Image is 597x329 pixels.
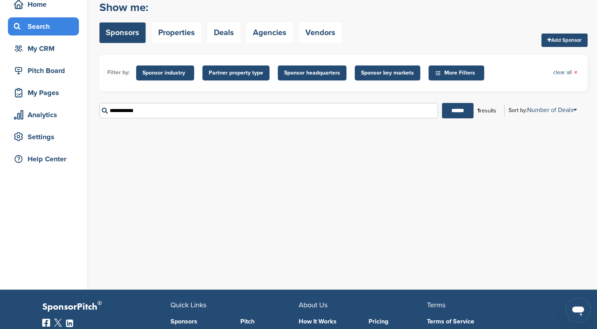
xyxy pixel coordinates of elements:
span: Sponsor headquarters [284,69,340,77]
div: Sort by: [509,107,577,113]
div: Help Center [12,152,79,166]
a: Pitch Board [8,62,79,80]
a: Agencies [247,22,293,43]
img: Facebook [42,319,50,327]
h2: Show me: [99,0,342,15]
a: Add Sponsor [541,34,588,47]
b: 1 [477,107,480,114]
p: SponsorPitch [42,301,170,313]
a: Pricing [369,318,427,325]
div: Settings [12,130,79,144]
span: Sponsor industry [142,69,188,77]
a: Pitch [240,318,299,325]
div: Search [12,19,79,34]
span: ® [97,298,102,308]
span: Partner property type [209,69,263,77]
a: Help Center [8,150,79,168]
a: Vendors [299,22,342,43]
a: Number of Deals [527,106,577,114]
span: × [574,68,578,77]
div: My CRM [12,41,79,56]
a: Sponsors [170,318,229,325]
span: More Filters [435,69,480,77]
span: Sponsor key markets [361,69,414,77]
a: How It Works [299,318,357,325]
a: My CRM [8,39,79,58]
a: Sponsors [99,22,146,43]
a: clear all× [553,68,578,77]
a: Settings [8,128,79,146]
img: Twitter [54,319,62,327]
li: Filter by: [107,68,130,77]
a: Search [8,17,79,36]
span: About Us [299,301,328,309]
a: Properties [152,22,201,43]
span: Quick Links [170,301,206,309]
div: results [473,104,500,118]
a: Deals [208,22,240,43]
div: My Pages [12,86,79,100]
div: Analytics [12,108,79,122]
a: My Pages [8,84,79,102]
span: Terms [427,301,445,309]
a: Analytics [8,106,79,124]
div: Pitch Board [12,64,79,78]
a: Terms of Service [427,318,543,325]
iframe: Button to launch messaging window [565,297,591,323]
